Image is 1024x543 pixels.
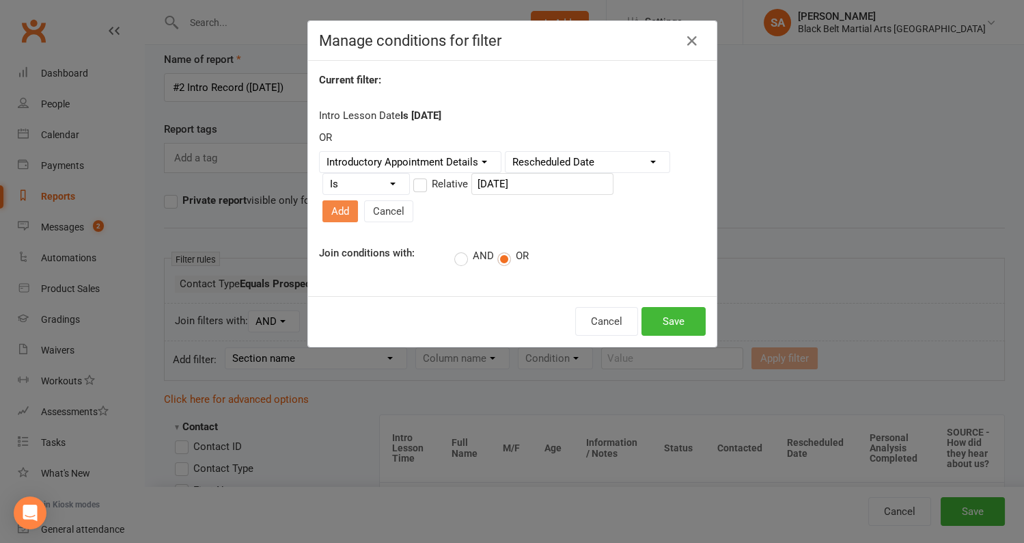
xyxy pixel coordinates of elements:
[319,107,706,228] div: Intro Lesson Date
[364,200,413,222] button: Cancel
[319,74,381,86] strong: Current filter:
[400,109,441,122] strong: Is [DATE]
[454,250,494,263] label: AND
[309,247,445,261] label: Join conditions with:
[14,496,46,529] div: Open Intercom Messenger
[641,307,706,336] button: Save
[497,250,529,263] label: OR
[322,200,358,222] button: Add
[432,176,468,190] span: Relative
[319,32,706,49] h4: Manage conditions for filter
[575,307,638,336] button: Cancel
[681,30,703,52] button: Close
[319,129,706,146] div: OR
